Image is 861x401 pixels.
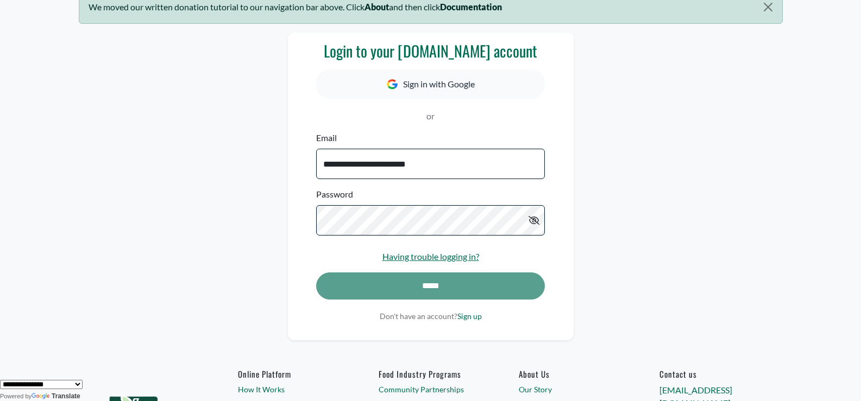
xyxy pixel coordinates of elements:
[440,2,502,12] b: Documentation
[32,393,52,400] img: Google Translate
[316,42,544,60] h3: Login to your [DOMAIN_NAME] account
[238,369,342,379] h6: Online Platform
[659,369,763,379] h6: Contact us
[519,369,623,379] a: About Us
[316,69,544,99] button: Sign in with Google
[316,310,544,322] p: Don't have an account?
[32,392,80,400] a: Translate
[382,251,479,262] a: Having trouble logging in?
[387,79,398,90] img: Google Icon
[364,2,389,12] b: About
[379,369,482,379] h6: Food Industry Programs
[316,188,353,201] label: Password
[316,110,544,123] p: or
[457,311,482,321] a: Sign up
[316,131,337,144] label: Email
